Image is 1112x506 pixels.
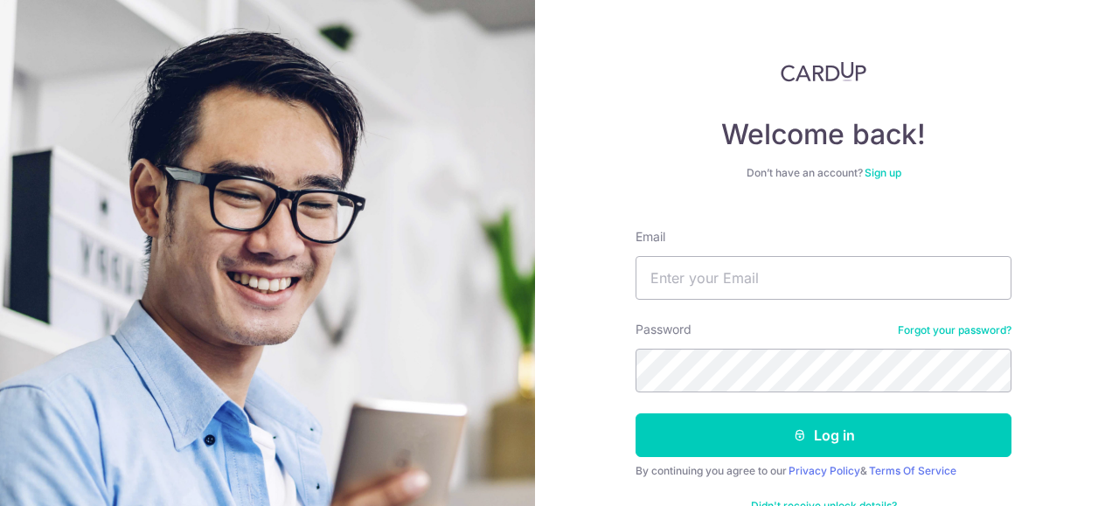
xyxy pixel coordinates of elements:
div: Don’t have an account? [636,166,1011,180]
input: Enter your Email [636,256,1011,300]
div: By continuing you agree to our & [636,464,1011,478]
label: Email [636,228,665,246]
a: Sign up [865,166,901,179]
a: Privacy Policy [789,464,860,477]
a: Forgot your password? [898,323,1011,337]
button: Log in [636,413,1011,457]
h4: Welcome back! [636,117,1011,152]
a: Terms Of Service [869,464,956,477]
label: Password [636,321,692,338]
img: CardUp Logo [781,61,866,82]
